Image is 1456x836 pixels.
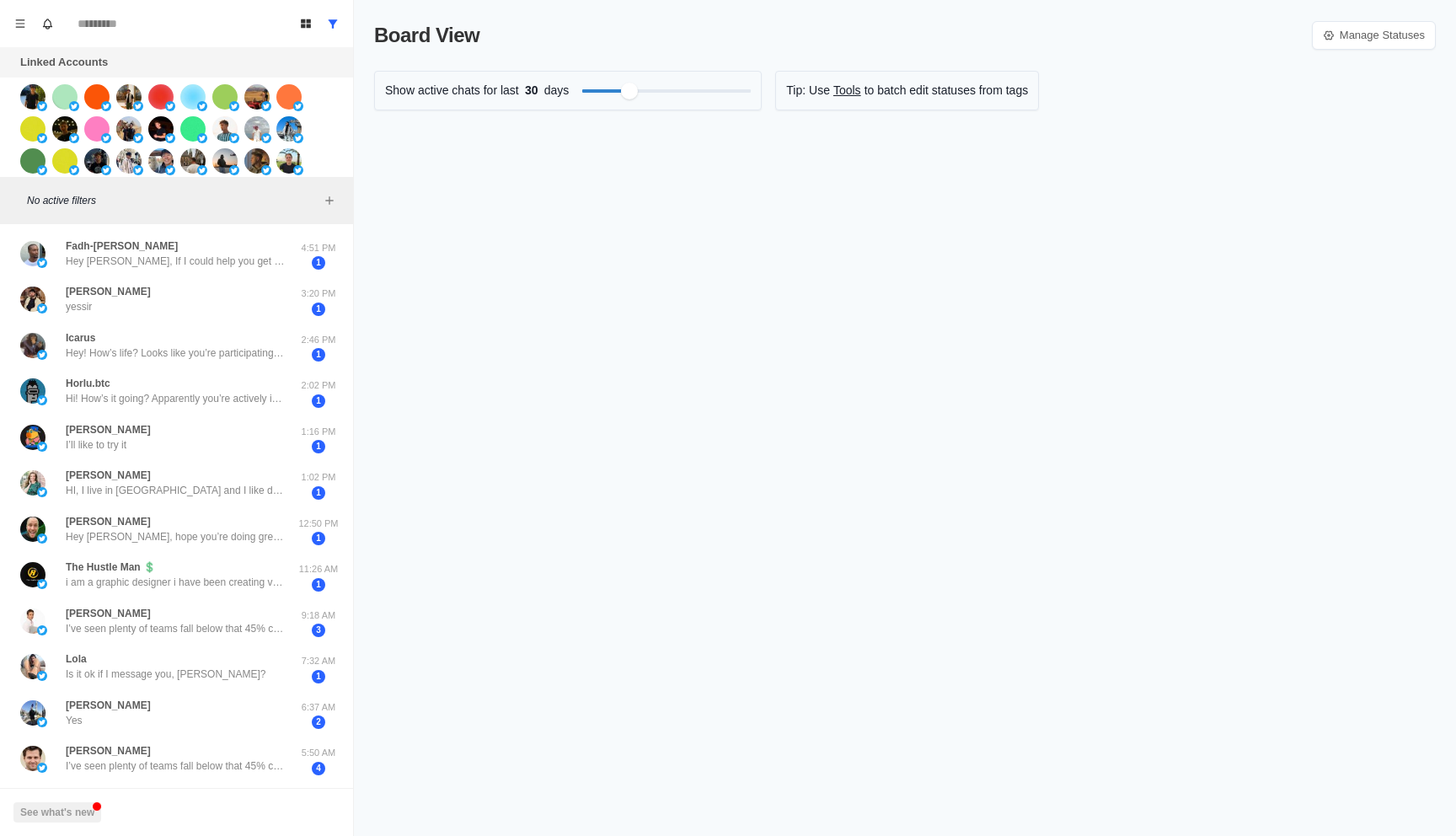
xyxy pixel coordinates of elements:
[312,532,325,545] span: 1
[148,84,174,110] img: picture
[297,608,340,623] p: 9:18 AM
[69,165,79,175] img: picture
[312,486,325,500] span: 1
[66,346,285,361] p: Hey! How’s life? Looks like you’re participating in Web3. Want to be part of the project?
[20,116,45,142] img: picture
[69,133,79,143] img: picture
[20,746,45,771] img: picture
[37,533,47,544] img: picture
[180,84,206,110] img: picture
[312,256,325,270] span: 1
[133,101,143,111] img: picture
[37,101,47,111] img: picture
[20,241,45,266] img: picture
[37,487,47,497] img: picture
[66,758,285,774] p: I’ve seen plenty of teams fall below that 45% customer-facing mark. One or two metrics usually te...
[52,116,78,142] img: picture
[197,101,207,111] img: picture
[66,698,151,713] p: [PERSON_NAME]
[261,165,271,175] img: picture
[20,425,45,450] img: picture
[229,101,239,111] img: picture
[101,133,111,143] img: picture
[864,82,1029,99] p: to batch edit statuses from tags
[621,83,638,99] div: Filter by activity days
[374,20,479,51] p: Board View
[20,148,45,174] img: picture
[319,190,340,211] button: Add filters
[66,529,285,544] p: Hey [PERSON_NAME], hope you’re doing great How’s business going for you?
[180,116,206,142] img: picture
[66,299,92,314] p: yessir
[312,670,325,683] span: 1
[20,84,45,110] img: picture
[37,165,47,175] img: picture
[244,84,270,110] img: picture
[66,606,151,621] p: [PERSON_NAME]
[833,82,861,99] a: Tools
[165,165,175,175] img: picture
[20,654,45,679] img: picture
[20,378,45,404] img: picture
[229,133,239,143] img: picture
[312,303,325,316] span: 1
[148,148,174,174] img: picture
[312,624,325,637] span: 3
[319,10,346,37] button: Show all conversations
[66,238,178,254] p: Fadh-[PERSON_NAME]
[297,378,340,393] p: 2:02 PM
[66,713,83,728] p: Yes
[244,116,270,142] img: picture
[66,284,151,299] p: [PERSON_NAME]
[197,133,207,143] img: picture
[116,148,142,174] img: picture
[7,10,34,37] button: Menu
[20,700,45,726] img: picture
[66,376,110,391] p: Horlu.btc
[244,148,270,174] img: picture
[293,165,303,175] img: picture
[212,116,238,142] img: picture
[20,470,45,496] img: picture
[37,671,47,681] img: picture
[292,10,319,37] button: Board View
[37,350,47,360] img: picture
[165,101,175,111] img: picture
[66,575,285,590] p: i am a graphic designer i have been creating visual which tells story about their brand creating ...
[84,116,110,142] img: picture
[20,562,45,587] img: picture
[276,84,302,110] img: picture
[276,148,302,174] img: picture
[20,608,45,634] img: picture
[212,148,238,174] img: picture
[27,193,319,208] p: No active filters
[66,667,265,682] p: Is it ok if I message you, [PERSON_NAME]?
[133,133,143,143] img: picture
[133,165,143,175] img: picture
[20,54,108,71] p: Linked Accounts
[786,82,830,99] p: Tip: Use
[229,165,239,175] img: picture
[297,517,340,531] p: 12:50 PM
[261,101,271,111] img: picture
[66,391,285,406] p: Hi! How’s it going? Apparently you’re actively in Web3. Interested in being part of the project?
[66,621,285,636] p: I’ve seen plenty of teams fall below that 45% customer-facing mark. One or two metrics usually te...
[66,254,285,269] p: Hey [PERSON_NAME], If I could help you get 10 booked calls from YouTube in the next 30 days with ...
[66,483,285,498] p: HI, I live in [GEOGRAPHIC_DATA] and I like drinking. I want to make friends with you.
[261,133,271,143] img: picture
[312,348,325,362] span: 1
[116,84,142,110] img: picture
[66,437,126,453] p: I’ll like to try it
[293,101,303,111] img: picture
[148,116,174,142] img: picture
[66,422,151,437] p: [PERSON_NAME]
[297,654,340,668] p: 7:32 AM
[276,116,302,142] img: picture
[312,394,325,408] span: 1
[37,625,47,635] img: picture
[297,700,340,715] p: 6:37 AM
[37,133,47,143] img: picture
[312,440,325,453] span: 1
[66,560,156,575] p: The Hustle Man 💲
[37,763,47,773] img: picture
